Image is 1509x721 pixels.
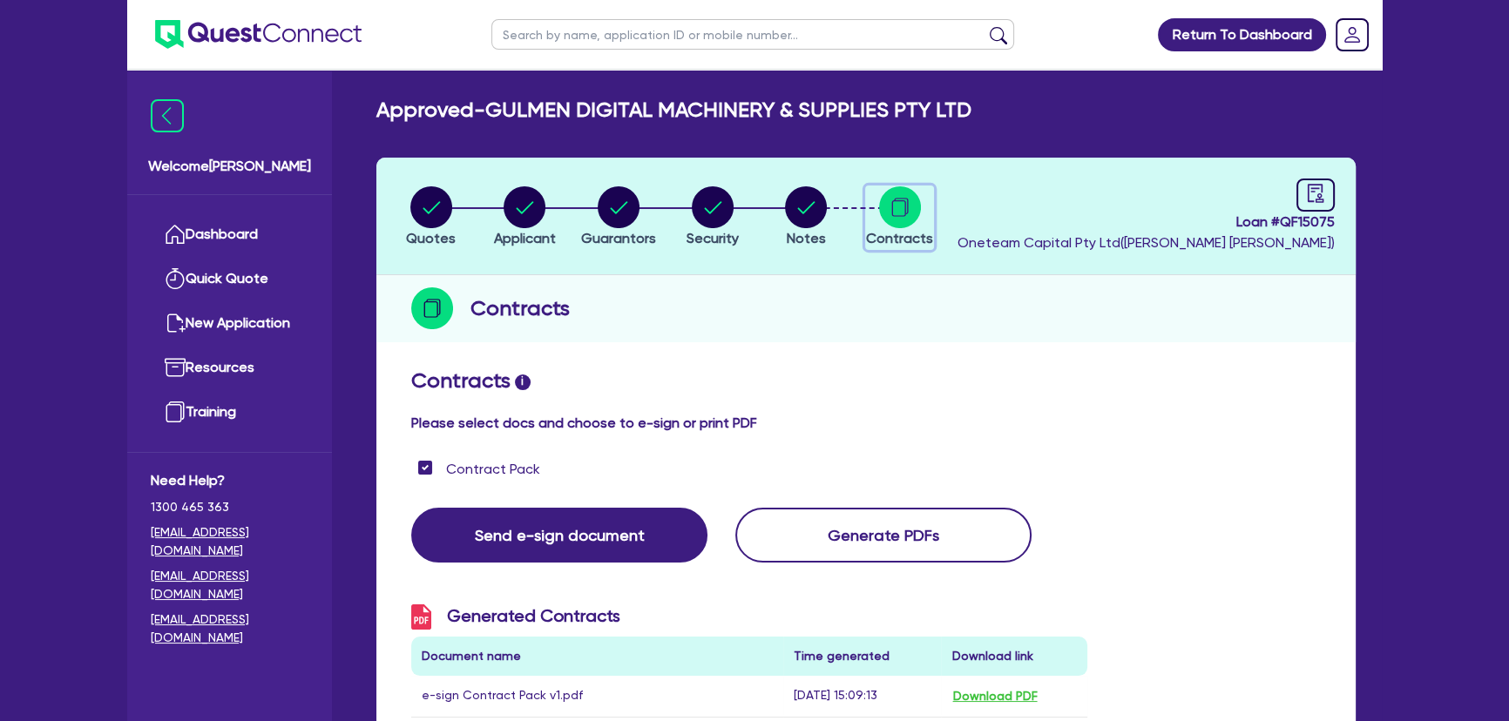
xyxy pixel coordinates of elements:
[958,234,1335,251] span: Oneteam Capital Pty Ltd ( [PERSON_NAME] [PERSON_NAME] )
[151,301,308,346] a: New Application
[411,604,1087,630] h3: Generated Contracts
[787,230,826,246] span: Notes
[165,268,186,289] img: quick-quote
[411,368,1321,394] h2: Contracts
[376,98,971,123] h2: Approved - GULMEN DIGITAL MACHINERY & SUPPLIES PTY LTD
[1296,179,1335,212] a: audit
[687,230,739,246] span: Security
[411,604,431,630] img: icon-pdf
[1306,184,1325,203] span: audit
[494,230,556,246] span: Applicant
[865,185,934,250] button: Contracts
[783,637,942,676] th: Time generated
[446,459,540,480] label: Contract Pack
[735,508,1032,563] button: Generate PDFs
[470,293,570,324] h2: Contracts
[493,185,557,250] button: Applicant
[941,637,1086,676] th: Download link
[866,230,933,246] span: Contracts
[411,676,783,718] td: e-sign Contract Pack v1.pdf
[686,185,740,250] button: Security
[411,414,1321,431] h4: Please select docs and choose to e-sign or print PDF
[155,20,362,49] img: quest-connect-logo-blue
[411,508,707,563] button: Send e-sign document
[1330,12,1375,57] a: Dropdown toggle
[958,212,1335,232] span: Loan # QF15075
[491,19,1014,50] input: Search by name, application ID or mobile number...
[783,676,942,718] td: [DATE] 15:09:13
[151,99,184,132] img: icon-menu-close
[151,470,308,491] span: Need Help?
[151,523,308,560] a: [EMAIL_ADDRESS][DOMAIN_NAME]
[580,185,657,250] button: Guarantors
[151,212,308,257] a: Dashboard
[151,346,308,390] a: Resources
[406,230,456,246] span: Quotes
[581,230,656,246] span: Guarantors
[151,257,308,301] a: Quick Quote
[1158,18,1326,51] a: Return To Dashboard
[411,637,783,676] th: Document name
[515,374,531,390] span: i
[165,313,186,334] img: new-application
[151,390,308,435] a: Training
[951,686,1038,706] button: Download PDF
[151,610,308,647] a: [EMAIL_ADDRESS][DOMAIN_NAME]
[784,185,828,250] button: Notes
[165,357,186,378] img: resources
[148,156,311,177] span: Welcome [PERSON_NAME]
[151,498,308,516] span: 1300 465 363
[151,567,308,603] a: [EMAIL_ADDRESS][DOMAIN_NAME]
[165,401,186,422] img: training
[411,287,453,329] img: step-icon
[405,185,457,250] button: Quotes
